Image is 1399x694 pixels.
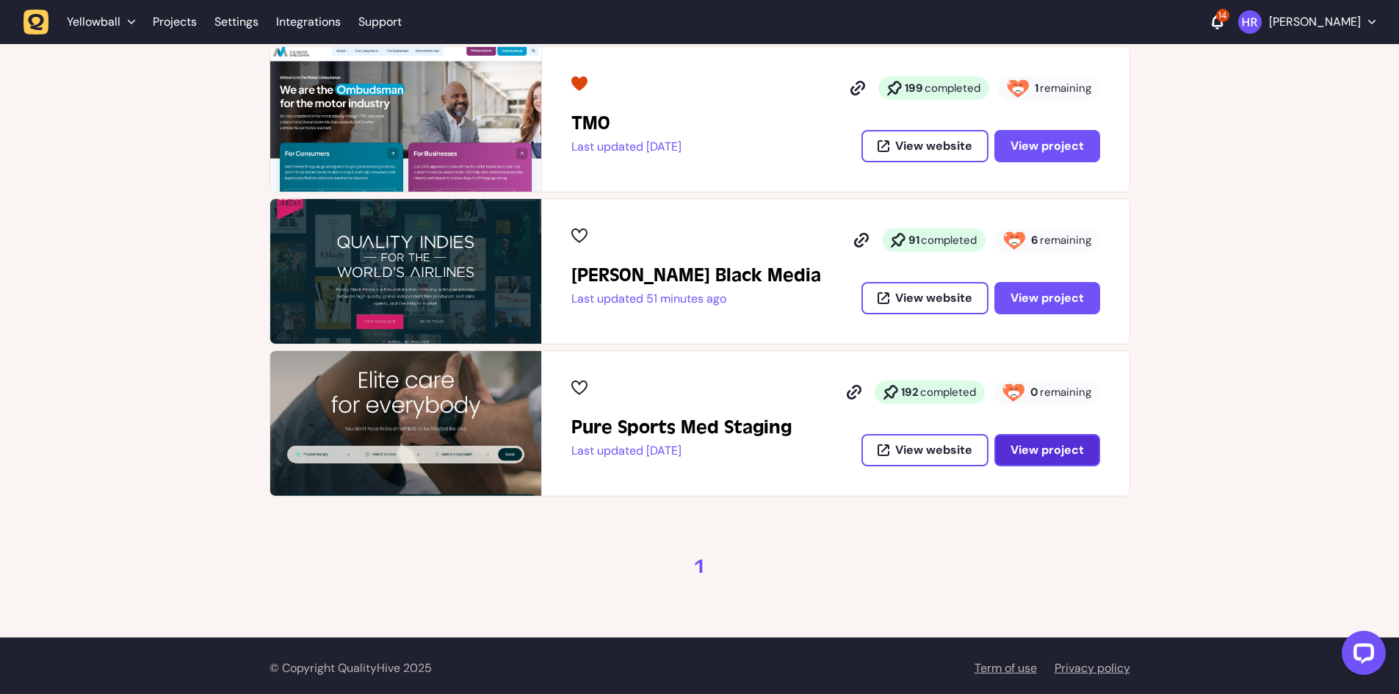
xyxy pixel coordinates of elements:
img: Pure Sports Med Staging [270,351,541,496]
strong: 192 [901,385,919,400]
button: View project [994,282,1100,314]
strong: 91 [908,233,919,247]
a: Integrations [276,9,341,35]
span: View website [895,140,972,152]
h2: Penny Black Media [571,264,821,287]
button: View website [861,130,988,162]
img: Penny Black Media [270,199,541,344]
strong: 6 [1031,233,1038,247]
div: 14 [1216,9,1229,22]
span: remaining [1040,233,1091,247]
span: Yellowball [67,15,120,29]
span: completed [920,385,976,400]
a: Settings [214,9,259,35]
h2: TMO [571,112,682,135]
span: View website [895,292,972,304]
span: View website [895,444,972,456]
strong: 0 [1030,385,1038,400]
strong: 199 [905,81,923,95]
button: View project [994,130,1100,162]
a: Privacy policy [1055,660,1130,676]
span: remaining [1040,81,1091,95]
p: Last updated [DATE] [571,444,792,458]
img: Harry Robinson [1238,10,1262,34]
iframe: LiveChat chat widget [1330,625,1392,687]
span: View project [1011,138,1084,153]
span: remaining [1040,385,1091,400]
span: View project [1011,442,1084,458]
a: Projects [153,9,197,35]
p: Last updated 51 minutes ago [571,292,821,306]
a: Support [358,15,402,29]
strong: 1 [1035,81,1038,95]
button: View website [861,434,988,466]
a: Term of use [975,660,1037,676]
span: © Copyright QualityHive 2025 [270,660,432,676]
span: completed [921,233,977,247]
span: completed [925,81,980,95]
button: View project [994,434,1100,466]
p: Last updated [DATE] [571,140,682,154]
button: View website [861,282,988,314]
h2: Pure Sports Med Staging [571,416,792,439]
a: 1 [694,555,706,579]
span: View project [1011,290,1084,306]
button: [PERSON_NAME] [1238,10,1375,34]
button: Yellowball [24,9,144,35]
p: [PERSON_NAME] [1269,15,1361,29]
img: TMO [270,47,541,192]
